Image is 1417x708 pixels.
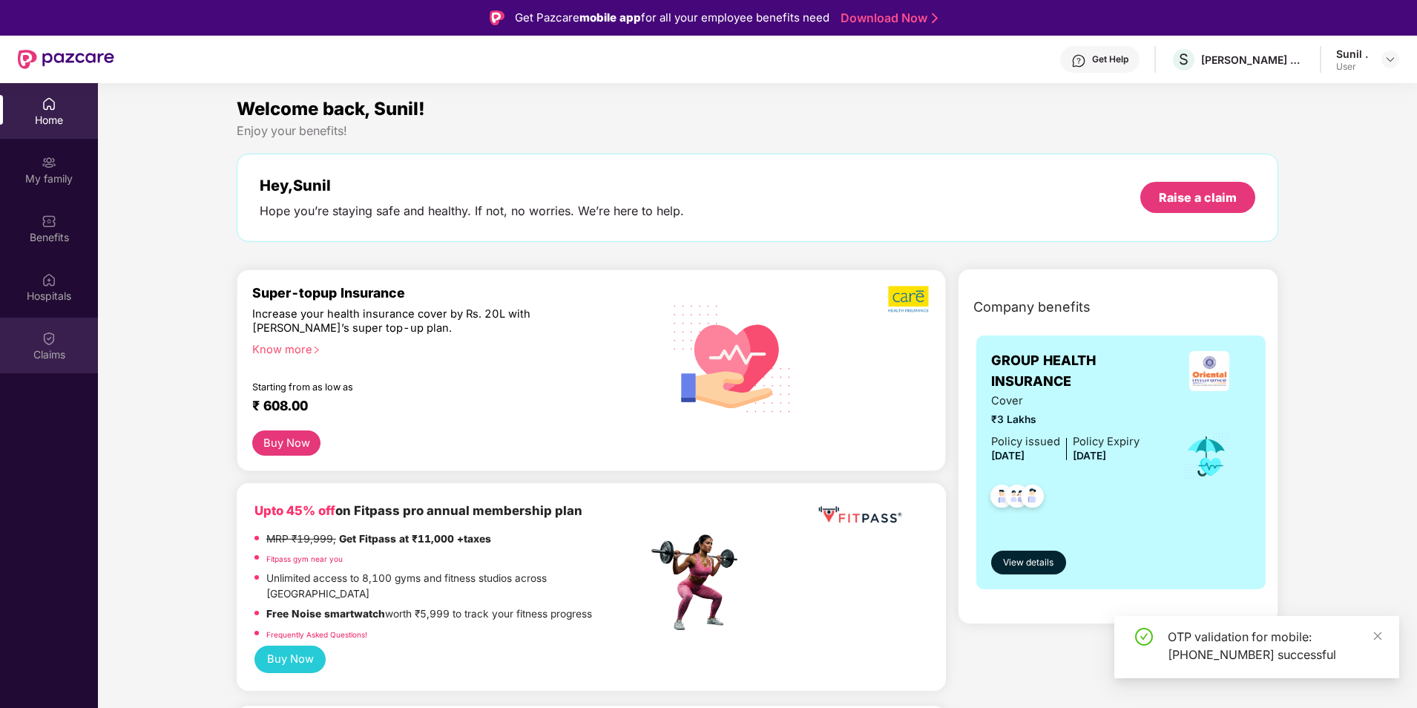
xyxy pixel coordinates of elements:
[1179,50,1188,68] span: S
[932,10,938,26] img: Stroke
[42,214,56,229] img: svg+xml;base64,PHN2ZyBpZD0iQmVuZWZpdHMiIHhtbG5zPSJodHRwOi8vd3d3LnczLm9yZy8yMDAwL3N2ZyIgd2lkdGg9Ij...
[841,10,933,26] a: Download Now
[991,393,1140,410] span: Cover
[266,608,385,620] strong: Free Noise smartwatch
[339,533,491,545] strong: Get Fitpass at ₹11,000 +taxes
[1159,189,1237,206] div: Raise a claim
[252,381,585,392] div: Starting from as low as
[1003,556,1053,570] span: View details
[42,155,56,170] img: svg+xml;base64,PHN2ZyB3aWR0aD0iMjAiIGhlaWdodD0iMjAiIHZpZXdCb3g9IjAgMCAyMCAyMCIgZmlsbD0ibm9uZSIgeG...
[973,297,1091,318] span: Company benefits
[266,606,592,623] p: worth ₹5,999 to track your fitness progress
[237,123,1278,139] div: Enjoy your benefits!
[42,272,56,287] img: svg+xml;base64,PHN2ZyBpZD0iSG9zcGl0YWxzIiB4bWxucz0iaHR0cDovL3d3dy53My5vcmcvMjAwMC9zdmciIHdpZHRoPS...
[991,412,1140,428] span: ₹3 Lakhs
[237,98,425,119] span: Welcome back, Sunil!
[1073,433,1140,450] div: Policy Expiry
[662,286,803,430] img: svg+xml;base64,PHN2ZyB4bWxucz0iaHR0cDovL3d3dy53My5vcmcvMjAwMC9zdmciIHhtbG5zOnhsaW5rPSJodHRwOi8vd3...
[312,346,320,354] span: right
[252,430,320,456] button: Buy Now
[991,350,1168,393] span: GROUP HEALTH INSURANCE
[42,96,56,111] img: svg+xml;base64,PHN2ZyBpZD0iSG9tZSIgeG1sbnM9Imh0dHA6Ly93d3cudzMub3JnLzIwMDAvc3ZnIiB3aWR0aD0iMjAiIG...
[252,307,584,336] div: Increase your health insurance cover by Rs. 20L with [PERSON_NAME]’s super top-up plan.
[254,503,335,518] b: Upto 45% off
[1384,53,1396,65] img: svg+xml;base64,PHN2ZyBpZD0iRHJvcGRvd24tMzJ4MzIiIHhtbG5zPSJodHRwOi8vd3d3LnczLm9yZy8yMDAwL3N2ZyIgd2...
[991,450,1025,462] span: [DATE]
[1092,53,1128,65] div: Get Help
[647,531,751,635] img: fpp.png
[1372,631,1383,641] span: close
[260,203,684,219] div: Hope you’re staying safe and healthy. If not, no worries. We’re here to help.
[888,285,930,313] img: b5dec4f62d2307b9de63beb79f102df3.png
[266,630,367,639] a: Frequently Asked Questions!
[252,343,639,353] div: Know more
[579,10,641,24] strong: mobile app
[266,533,336,545] del: MRP ₹19,999,
[1336,61,1368,73] div: User
[254,503,582,518] b: on Fitpass pro annual membership plan
[991,551,1066,574] button: View details
[984,480,1020,517] img: svg+xml;base64,PHN2ZyB4bWxucz0iaHR0cDovL3d3dy53My5vcmcvMjAwMC9zdmciIHdpZHRoPSI0OC45NDMiIGhlaWdodD...
[1168,628,1381,663] div: OTP validation for mobile: [PHONE_NUMBER] successful
[252,285,648,301] div: Super-topup Insurance
[1189,351,1229,391] img: insurerLogo
[266,554,343,563] a: Fitpass gym near you
[42,331,56,346] img: svg+xml;base64,PHN2ZyBpZD0iQ2xhaW0iIHhtbG5zPSJodHRwOi8vd3d3LnczLm9yZy8yMDAwL3N2ZyIgd2lkdGg9IjIwIi...
[999,480,1036,517] img: svg+xml;base64,PHN2ZyB4bWxucz0iaHR0cDovL3d3dy53My5vcmcvMjAwMC9zdmciIHdpZHRoPSI0OC45MTUiIGhlaWdodD...
[1071,53,1086,68] img: svg+xml;base64,PHN2ZyBpZD0iSGVscC0zMngzMiIgeG1sbnM9Imh0dHA6Ly93d3cudzMub3JnLzIwMDAvc3ZnIiB3aWR0aD...
[266,571,648,603] p: Unlimited access to 8,100 gyms and fitness studios across [GEOGRAPHIC_DATA]
[1201,53,1305,67] div: [PERSON_NAME] CONSULTANTS P LTD
[515,9,829,27] div: Get Pazcare for all your employee benefits need
[1073,450,1106,462] span: [DATE]
[1336,47,1368,61] div: Sunil .
[1183,432,1231,481] img: icon
[815,501,904,528] img: fppp.png
[254,646,326,673] button: Buy Now
[1135,628,1153,646] span: check-circle
[252,398,633,416] div: ₹ 608.00
[260,177,684,194] div: Hey, Sunil
[991,433,1060,450] div: Policy issued
[1014,480,1051,517] img: svg+xml;base64,PHN2ZyB4bWxucz0iaHR0cDovL3d3dy53My5vcmcvMjAwMC9zdmciIHdpZHRoPSI0OC45NDMiIGhlaWdodD...
[18,50,114,69] img: New Pazcare Logo
[490,10,504,25] img: Logo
